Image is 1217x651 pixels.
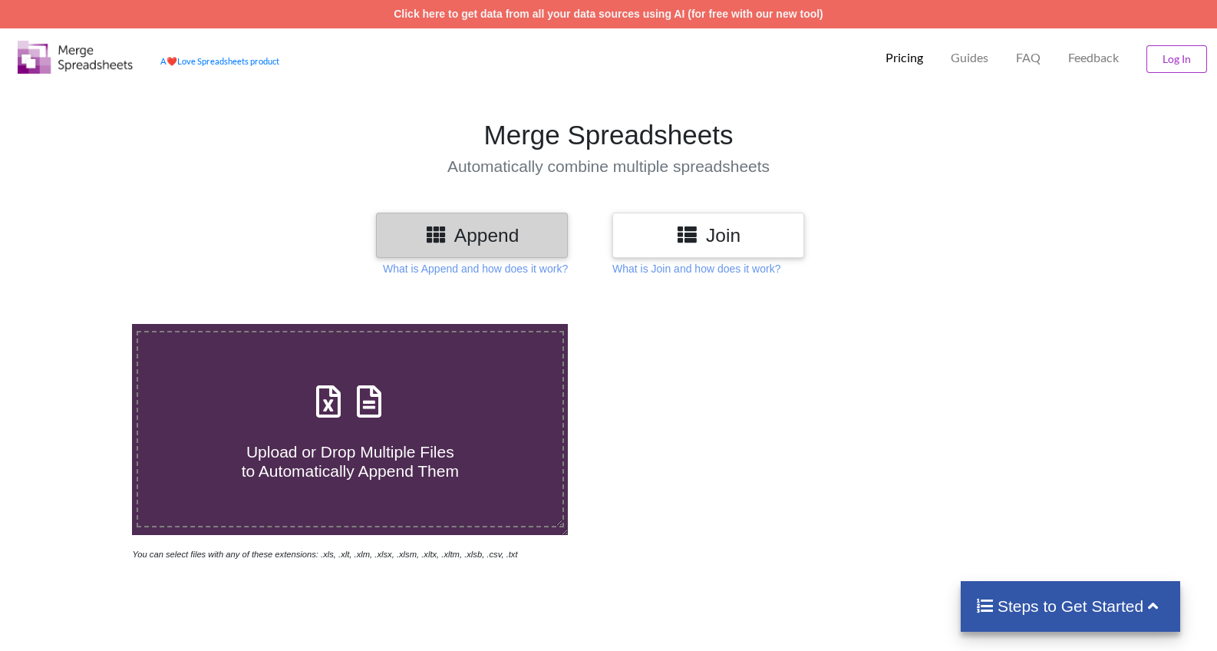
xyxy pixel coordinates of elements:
[976,596,1166,616] h4: Steps to Get Started
[242,443,459,480] span: Upload or Drop Multiple Files to Automatically Append Them
[18,41,133,74] img: Logo.png
[167,56,177,66] span: heart
[951,50,988,66] p: Guides
[383,261,568,276] p: What is Append and how does it work?
[612,261,780,276] p: What is Join and how does it work?
[886,50,923,66] p: Pricing
[624,224,793,246] h3: Join
[1016,50,1041,66] p: FAQ
[1146,45,1207,73] button: Log In
[394,8,823,20] a: Click here to get data from all your data sources using AI (for free with our new tool)
[132,550,517,559] i: You can select files with any of these extensions: .xls, .xlt, .xlm, .xlsx, .xlsm, .xltx, .xltm, ...
[160,56,279,66] a: AheartLove Spreadsheets product
[1068,51,1119,64] span: Feedback
[388,224,556,246] h3: Append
